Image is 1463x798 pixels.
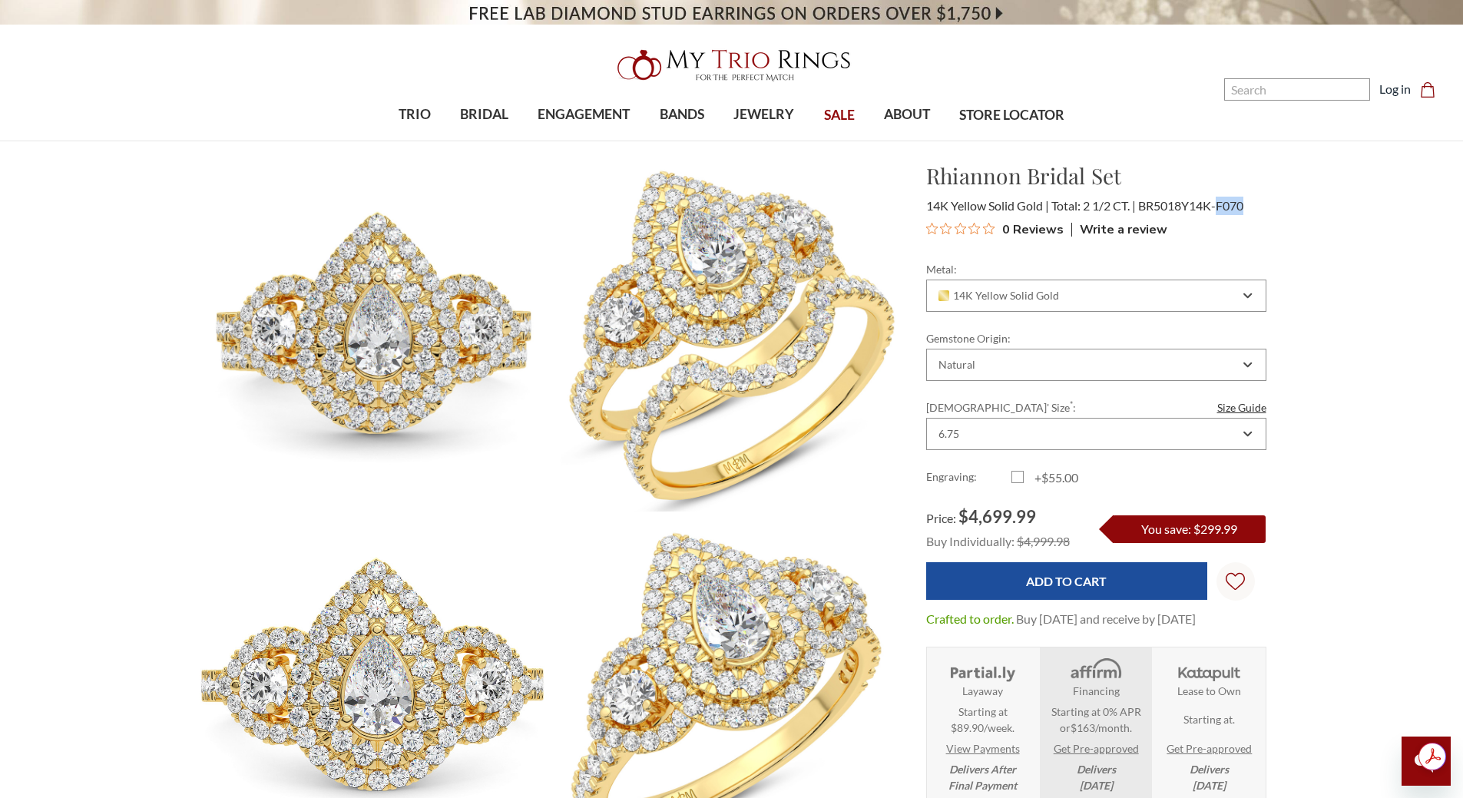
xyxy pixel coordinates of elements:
label: +$55.00 [1011,469,1097,487]
span: BRIDAL [460,104,508,124]
a: View Payments [946,740,1020,757]
a: BANDS [645,90,719,140]
a: STORE LOCATOR [945,91,1079,141]
label: Engraving: [926,469,1011,487]
button: submenu toggle [477,140,492,141]
a: BRIDAL [445,90,523,140]
span: $4,999.98 [1017,534,1070,548]
div: Combobox [926,418,1266,450]
span: ENGAGEMENT [538,104,630,124]
span: TRIO [399,104,431,124]
label: Gemstone Origin: [926,330,1266,346]
input: Search and use arrows or TAB to navigate results [1224,78,1370,101]
a: My Trio Rings [424,41,1038,90]
h1: Rhiannon Bridal Set [926,160,1266,192]
strong: Financing [1073,683,1120,699]
a: SALE [809,91,869,141]
iframe: Button to launch messaging window [1402,737,1451,786]
strong: Lease to Own [1177,683,1241,699]
button: submenu toggle [899,140,915,141]
label: [DEMOGRAPHIC_DATA]' Size : [926,399,1266,416]
a: ENGAGEMENT [523,90,644,140]
div: 6.75 [938,428,959,440]
dd: Buy [DATE] and receive by [DATE] [1016,610,1196,628]
dt: Crafted to order. [926,610,1014,628]
button: Rated 0 out of 5 stars from 0 reviews. Jump to reviews. [926,217,1064,240]
span: JEWELRY [733,104,794,124]
button: submenu toggle [576,140,591,141]
span: You save: $299.99 [1141,522,1237,536]
div: Combobox [926,349,1266,381]
a: Get Pre-approved [1167,740,1252,757]
span: 14K Yellow Solid Gold [938,290,1060,302]
button: submenu toggle [756,140,772,141]
strong: Layaway [962,683,1003,699]
span: 14K Yellow Solid Gold [926,198,1049,213]
div: Combobox [926,280,1266,312]
a: Get Pre-approved [1054,740,1139,757]
button: submenu toggle [407,140,422,141]
img: Photo of Rhiannon 2 1/2 CT. T.W. Pear Solitaire Bridal Set 14K Yellow Gold [BR5018Y-X070] [550,161,901,512]
span: [DATE] [1080,779,1113,792]
span: BR5018Y14K-F070 [1138,198,1243,213]
img: Affirm [1060,657,1131,683]
span: Starting at 0% APR or /month. [1044,704,1147,736]
img: Layaway [947,657,1018,683]
span: Total: 2 1/2 CT. [1051,198,1136,213]
a: JEWELRY [719,90,809,140]
a: ABOUT [869,90,945,140]
span: SALE [824,105,855,125]
span: [DATE] [1193,779,1226,792]
span: BANDS [660,104,704,124]
em: Delivers [1077,761,1116,793]
em: Delivers After Final Payment [948,761,1017,793]
span: STORE LOCATOR [959,105,1064,125]
a: Cart with 0 items [1420,80,1445,98]
div: Write a review [1071,223,1167,237]
span: Starting at $89.90/week. [951,704,1015,736]
span: Starting at . [1183,711,1235,727]
a: TRIO [384,90,445,140]
em: Delivers [1190,761,1229,793]
span: Buy Individually: [926,534,1015,548]
div: Natural [938,359,975,371]
img: Katapult [1173,657,1245,683]
a: Log in [1379,80,1411,98]
svg: Wish Lists [1226,524,1245,639]
label: Metal: [926,261,1266,277]
span: 0 Reviews [1002,217,1064,240]
a: Size Guide [1217,399,1266,416]
span: $163 [1071,721,1095,734]
input: Add to Cart [926,562,1207,600]
img: Photo of Rhiannon 2 1/2 CT. T.W. Pear Solitaire Bridal Set 14K Yellow Gold [BR5018Y-X070] [198,161,549,512]
a: Wish Lists [1216,562,1255,601]
button: submenu toggle [674,140,690,141]
span: Price: [926,511,956,525]
svg: cart.cart_preview [1420,82,1435,98]
span: ABOUT [884,104,930,124]
span: $4,699.99 [958,506,1036,527]
img: My Trio Rings [609,41,855,90]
